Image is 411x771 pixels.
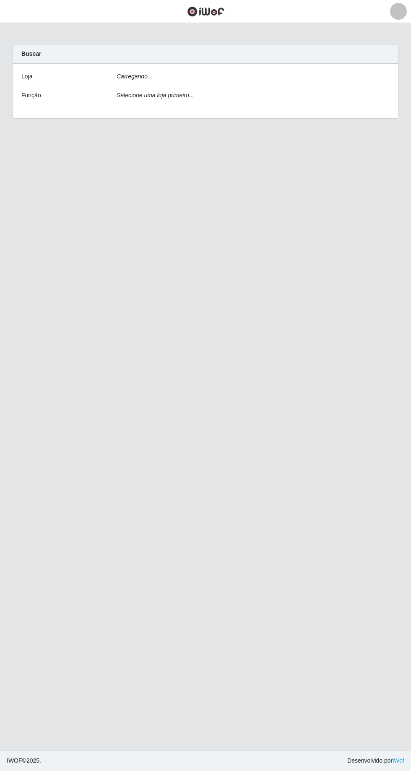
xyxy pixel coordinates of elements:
[7,756,41,765] span: © 2025 .
[21,91,41,100] label: Função
[7,757,22,764] span: IWOF
[187,6,224,17] img: CoreUI Logo
[347,756,404,765] span: Desenvolvido por
[117,73,153,80] i: Carregando...
[21,72,32,81] label: Loja
[393,757,404,764] a: iWof
[117,92,194,99] i: Selecione uma loja primeiro...
[21,50,41,57] strong: Buscar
